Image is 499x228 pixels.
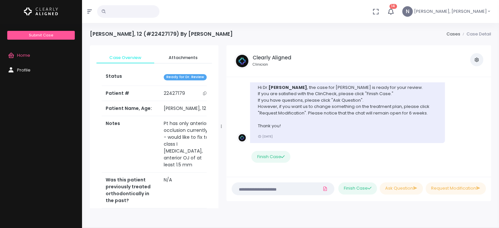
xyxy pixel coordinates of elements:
div: scrollable content [90,45,218,208]
span: Ready for Dr. Review [164,74,207,80]
button: Request Modification [426,182,486,195]
td: N/A [160,173,213,208]
td: Pt has only anterior occlusion currently - would like to fix to class I [MEDICAL_DATA], anterior ... [160,116,213,173]
th: Patient # [102,86,160,101]
li: Case Detail [460,31,491,37]
a: Add Files [321,183,329,195]
td: 22427179 [160,86,213,101]
button: Ask Question [380,182,423,195]
small: [DATE] [258,134,273,138]
button: Finish Case [338,182,377,195]
h5: Clearly Aligned [253,55,291,61]
span: Home [17,52,30,58]
a: Cases [446,31,460,37]
b: [PERSON_NAME] [268,84,307,91]
p: Hi Dr. , the case for [PERSON_NAME] is ready for your review. If you are satisfied with the ClinC... [258,84,437,129]
img: Logo Horizontal [24,5,58,18]
th: Was this patient previously treated orthodontically in the past? [102,173,160,208]
th: Status [102,69,160,86]
span: Profile [17,67,31,73]
span: 14 [389,4,397,9]
span: N [402,6,413,17]
span: [PERSON_NAME], [PERSON_NAME] [414,8,487,15]
div: scrollable content [232,82,486,171]
span: Case Overview [102,54,149,61]
th: Notes [102,116,160,173]
button: Finish Case [251,151,290,163]
small: Clinician [253,62,291,67]
h4: [PERSON_NAME], 12 (#22427179) By [PERSON_NAME] [90,31,233,37]
th: Patient Name, Age: [102,101,160,116]
span: Attachments [159,54,207,61]
td: [PERSON_NAME], 12 [160,101,213,116]
span: Submit Case [29,32,53,38]
a: Submit Case [7,31,74,40]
